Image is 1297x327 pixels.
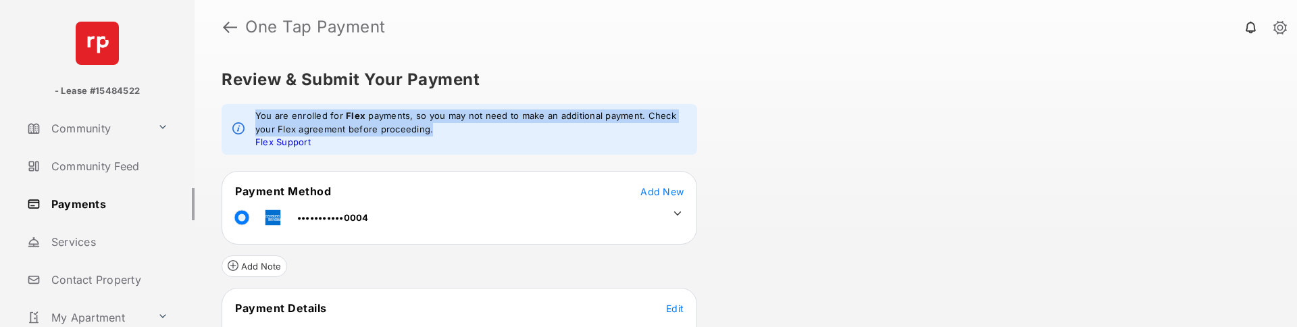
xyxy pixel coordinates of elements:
[22,112,152,145] a: Community
[55,84,140,98] p: - Lease #15484522
[297,212,369,223] span: •••••••••••0004
[76,22,119,65] img: svg+xml;base64,PHN2ZyB4bWxucz0iaHR0cDovL3d3dy53My5vcmcvMjAwMC9zdmciIHdpZHRoPSI2NCIgaGVpZ2h0PSI2NC...
[222,72,1259,88] h5: Review & Submit Your Payment
[666,301,684,315] button: Edit
[245,19,386,35] strong: One Tap Payment
[22,188,195,220] a: Payments
[640,186,684,197] span: Add New
[346,110,365,121] strong: Flex
[640,184,684,198] button: Add New
[22,226,195,258] a: Services
[235,301,327,315] span: Payment Details
[666,303,684,314] span: Edit
[22,263,195,296] a: Contact Property
[222,255,287,277] button: Add Note
[22,150,195,182] a: Community Feed
[255,109,686,149] em: You are enrolled for payments, so you may not need to make an additional payment. Check your Flex...
[235,184,331,198] span: Payment Method
[255,136,311,147] a: Flex Support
